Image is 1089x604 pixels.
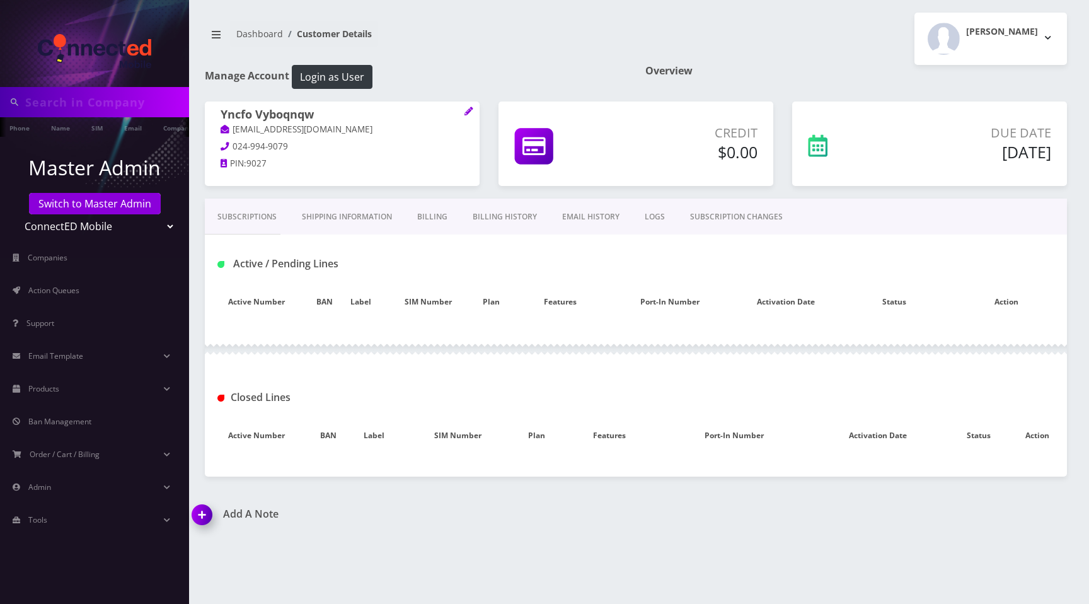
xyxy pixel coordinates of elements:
h1: Manage Account [205,65,626,89]
a: Switch to Master Admin [29,193,161,214]
a: Dashboard [236,28,283,40]
span: 9027 [246,158,267,169]
span: Admin [28,482,51,492]
th: Active Number [205,284,308,320]
h1: Closed Lines [217,392,484,404]
span: Action Queues [28,285,79,296]
h2: [PERSON_NAME] [966,26,1038,37]
a: Name [45,117,76,137]
span: Support [26,318,54,328]
button: Login as User [292,65,372,89]
p: Credit [623,124,758,142]
button: [PERSON_NAME] [914,13,1067,65]
span: Order / Cart / Billing [30,449,100,460]
a: Billing History [460,199,550,235]
span: Ban Management [28,416,91,427]
img: Active / Pending Lines [217,261,224,268]
span: 024-994-9079 [233,141,288,152]
a: Login as User [289,69,372,83]
a: Phone [3,117,36,137]
th: Label [349,417,400,454]
th: Status [843,284,946,320]
h1: Active / Pending Lines [217,258,484,270]
th: Port-In Number [661,417,807,454]
th: Activation Date [729,284,843,320]
th: Plan [516,417,557,454]
img: ConnectED Mobile [38,34,151,68]
a: Add A Note [192,508,626,520]
th: BAN [308,284,340,320]
th: Activation Date [807,417,949,454]
th: Action [1008,417,1067,454]
th: Features [558,417,661,454]
a: [EMAIL_ADDRESS][DOMAIN_NAME] [221,124,372,136]
th: Port-In Number [612,284,729,320]
span: Companies [28,252,67,263]
p: Due Date [896,124,1051,142]
a: SUBSCRIPTION CHANGES [677,199,795,235]
a: EMAIL HISTORY [550,199,632,235]
h1: Yncfo Vyboqnqw [221,108,464,123]
th: SIM Number [381,284,475,320]
h5: $0.00 [623,142,758,161]
th: Features [509,284,612,320]
span: Email Template [28,351,83,361]
a: Company [157,117,199,137]
a: LOGS [632,199,677,235]
a: Email [118,117,148,137]
th: Action [946,284,1067,320]
span: Tools [28,514,47,525]
h1: Overview [645,65,1067,77]
th: Status [949,417,1008,454]
th: Plan [475,284,508,320]
img: Closed Lines [217,395,224,402]
input: Search in Company [25,90,186,114]
th: SIM Number [400,417,516,454]
th: Active Number [205,417,308,454]
h5: [DATE] [896,142,1051,161]
a: Shipping Information [289,199,405,235]
th: BAN [308,417,349,454]
th: Label [340,284,381,320]
li: Customer Details [283,27,372,40]
a: Subscriptions [205,199,289,235]
nav: breadcrumb [205,21,626,57]
a: PIN: [221,158,246,170]
span: Products [28,383,59,394]
a: Billing [405,199,460,235]
a: SIM [85,117,109,137]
